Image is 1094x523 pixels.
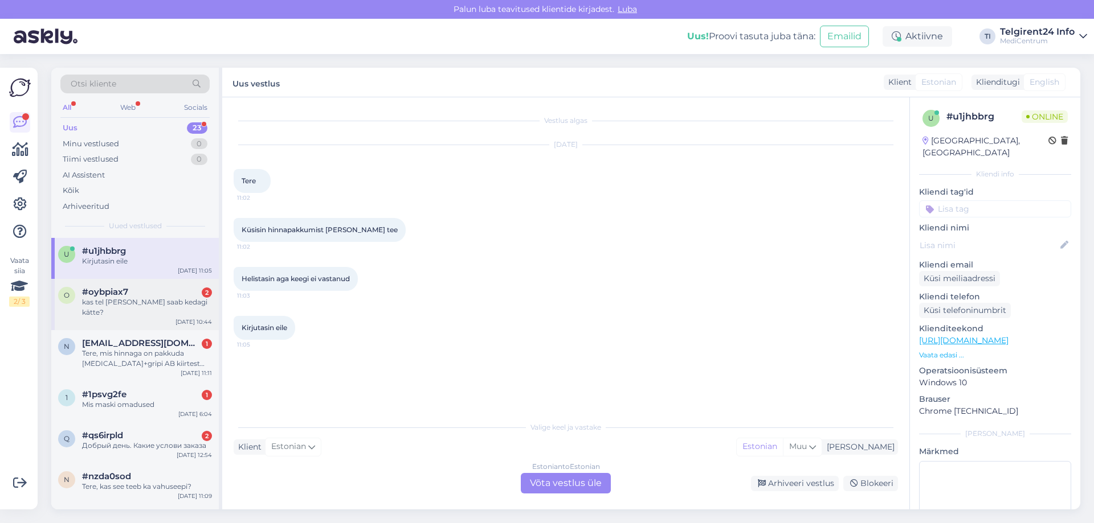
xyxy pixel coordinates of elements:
[919,186,1071,198] p: Kliendi tag'id
[1000,36,1075,46] div: MediCentrum
[234,116,898,126] div: Vestlus algas
[63,122,77,134] div: Uus
[1000,27,1075,36] div: Telgirent24 Info
[919,429,1071,439] div: [PERSON_NAME]
[737,438,783,455] div: Estonian
[64,434,70,443] span: q
[237,242,280,251] span: 11:02
[946,110,1022,123] div: # u1jhbbrg
[687,31,709,42] b: Uus!
[271,440,306,453] span: Estonian
[1022,110,1068,123] span: Online
[521,473,611,493] div: Võta vestlus üle
[82,348,212,369] div: Tere, mis hinnaga on pakkuda [MEDICAL_DATA]+gripi AB kiirtest kogus 600 tk Lugupidamisega / Kind ...
[191,138,207,150] div: 0
[182,100,210,115] div: Socials
[202,287,212,298] div: 2
[177,451,212,459] div: [DATE] 12:54
[82,246,126,256] span: #u1jhbbrg
[919,303,1011,318] div: Küsi telefoninumbrit
[919,393,1071,405] p: Brauser
[64,291,70,299] span: o
[202,431,212,441] div: 2
[234,139,898,150] div: [DATE]
[63,170,105,181] div: AI Assistent
[63,185,79,196] div: Kõik
[1030,76,1059,88] span: English
[919,222,1071,234] p: Kliendi nimi
[178,492,212,500] div: [DATE] 11:09
[109,221,162,231] span: Uued vestlused
[60,100,74,115] div: All
[82,400,212,410] div: Mis maski omadused
[922,135,1048,159] div: [GEOGRAPHIC_DATA], [GEOGRAPHIC_DATA]
[822,441,895,453] div: [PERSON_NAME]
[242,225,398,234] span: Küsisin hinnapakkumist [PERSON_NAME] tee
[919,405,1071,417] p: Chrome [TECHNICAL_ID]
[63,201,109,212] div: Arhiveeritud
[919,335,1009,345] a: [URL][DOMAIN_NAME]
[202,339,212,349] div: 1
[789,441,807,451] span: Muu
[82,297,212,318] div: kas tel [PERSON_NAME] saab kedagi kätte?
[1000,27,1087,46] a: Telgirent24 InfoMediCentrum
[919,323,1071,335] p: Klienditeekond
[232,75,280,90] label: Uus vestlus
[921,76,956,88] span: Estonian
[82,287,128,297] span: #oybpiax7
[64,250,70,258] span: u
[9,77,31,98] img: Askly Logo
[82,471,131,481] span: #nzda0sod
[178,266,212,275] div: [DATE] 11:05
[614,4,640,14] span: Luba
[234,422,898,433] div: Valige keel ja vastake
[63,154,119,165] div: Tiimi vestlused
[919,271,1000,286] div: Küsi meiliaadressi
[919,200,1071,217] input: Lisa tag
[191,154,207,165] div: 0
[82,440,212,451] div: Добрый день. Какие услови заказа
[202,390,212,400] div: 1
[237,193,280,202] span: 11:02
[919,350,1071,360] p: Vaata edasi ...
[181,369,212,377] div: [DATE] 11:11
[9,256,30,307] div: Vaata siia
[928,114,934,122] span: u
[919,446,1071,458] p: Märkmed
[71,78,116,90] span: Otsi kliente
[919,291,1071,303] p: Kliendi telefon
[82,430,123,440] span: #qs6irpld
[532,462,600,472] div: Estonian to Estonian
[237,291,280,300] span: 11:03
[242,323,287,332] span: Kirjutasin eile
[919,259,1071,271] p: Kliendi email
[751,476,839,491] div: Arhiveeri vestlus
[64,475,70,484] span: n
[820,26,869,47] button: Emailid
[883,26,952,47] div: Aktiivne
[175,318,212,326] div: [DATE] 10:44
[919,377,1071,389] p: Windows 10
[82,338,201,348] span: natalja.bazoleva@orica-estonia.com
[242,274,350,283] span: Helistasin aga keegi ei vastanud
[920,239,1058,252] input: Lisa nimi
[237,340,280,349] span: 11:05
[919,169,1071,179] div: Kliendi info
[64,342,70,351] span: n
[843,476,898,491] div: Blokeeri
[9,296,30,307] div: 2 / 3
[63,138,119,150] div: Minu vestlused
[919,365,1071,377] p: Operatsioonisüsteem
[178,410,212,418] div: [DATE] 6:04
[82,389,126,400] span: #1psvg2fe
[66,393,68,402] span: 1
[884,76,912,88] div: Klient
[82,481,212,492] div: Tere, kas see teeb ka vahuseepi?
[971,76,1020,88] div: Klienditugi
[118,100,138,115] div: Web
[242,176,256,185] span: Tere
[82,256,212,266] div: Kirjutasin eile
[234,441,262,453] div: Klient
[979,28,995,44] div: TI
[687,30,815,43] div: Proovi tasuta juba täna:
